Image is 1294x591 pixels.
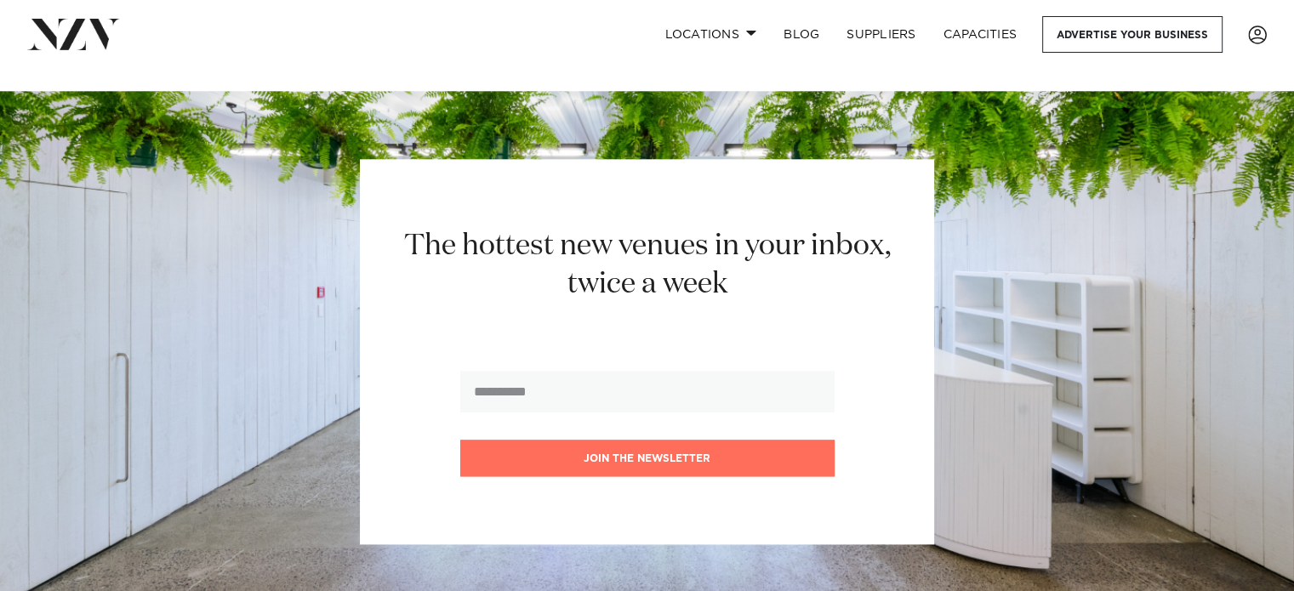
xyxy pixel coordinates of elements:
[460,440,835,476] button: Join the newsletter
[27,19,120,49] img: nzv-logo.png
[770,16,833,53] a: BLOG
[1042,16,1223,53] a: Advertise your business
[651,16,770,53] a: Locations
[833,16,929,53] a: SUPPLIERS
[930,16,1031,53] a: Capacities
[383,227,911,304] h2: The hottest new venues in your inbox, twice a week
